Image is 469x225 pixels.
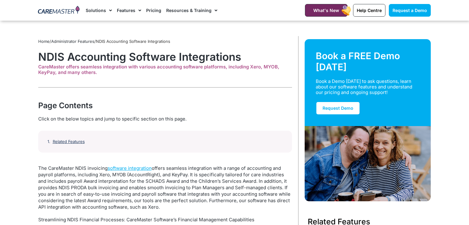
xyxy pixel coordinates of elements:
a: Request Demo [316,101,360,115]
span: NDIS Accounting Software Integrations [96,39,170,44]
div: Book a Demo [DATE] to ask questions, learn about our software features and understand our pricing... [316,79,413,95]
h1: NDIS Accounting Software Integrations [38,50,292,63]
a: What's New [305,4,348,17]
div: Page Contents [38,100,292,111]
a: software integration [108,165,152,171]
span: Help Centre [357,8,382,13]
a: Help Centre [353,4,385,17]
div: CareMaster offers seamless integration with various accounting software platforms, including Xero... [38,64,292,75]
span: / / [38,39,170,44]
a: Request a Demo [389,4,431,17]
p: The CareMaster NDIS invoicing offers seamless integration with a range of accounting and payroll ... [38,165,292,210]
div: Book a FREE Demo [DATE] [316,50,420,72]
span: Request a Demo [393,8,427,13]
img: CareMaster Logo [38,6,80,15]
div: Click on the below topics and jump to specific section on this page. [38,116,292,122]
p: Streamlining NDIS Financial Processes: CareMaster Software’s Financial Management Capabilities [38,216,292,223]
a: Related Features [53,139,85,144]
span: Request Demo [323,105,353,111]
a: Administrator Features [51,39,94,44]
a: Home [38,39,50,44]
span: What's New [313,8,339,13]
img: Support Worker and NDIS Participant out for a coffee. [305,126,431,201]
